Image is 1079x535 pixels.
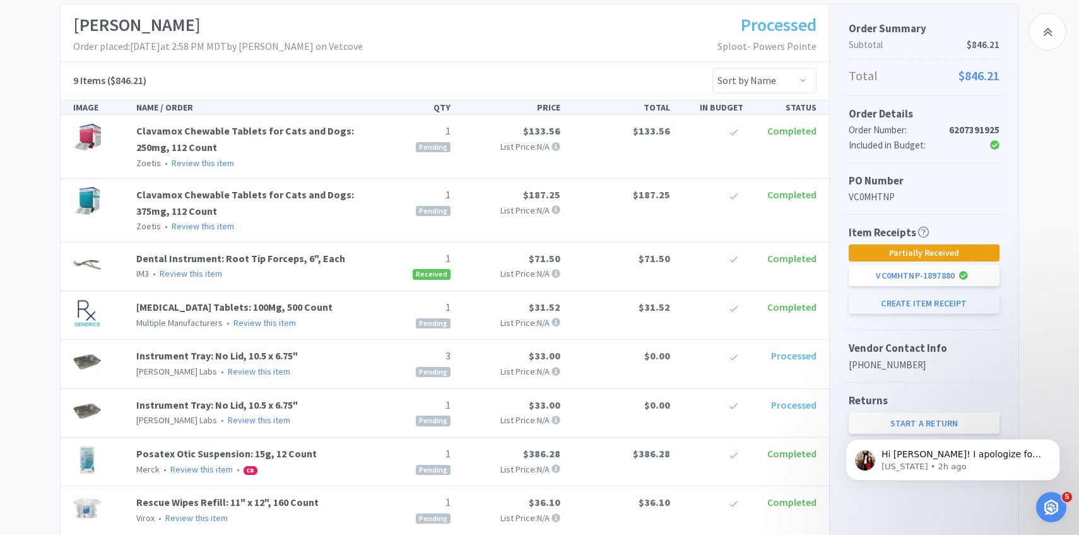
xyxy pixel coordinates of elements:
[73,11,363,39] h1: [PERSON_NAME]
[644,399,670,411] span: $0.00
[827,412,1079,501] iframe: Intercom notifications message
[849,123,949,138] div: Order Number:
[523,124,560,137] span: $133.56
[849,66,999,86] p: Total
[529,252,560,265] span: $71.50
[529,301,560,313] span: $31.52
[387,251,451,267] p: 1
[136,496,319,508] a: Rescue Wipes Refill: 11" x 12", 160 Count
[233,317,296,328] a: Review this item
[162,464,168,475] span: •
[387,123,451,140] p: 1
[413,270,450,279] span: Received
[136,268,149,279] span: IM3
[416,368,450,376] span: Pending
[639,301,670,313] span: $31.52
[461,364,560,378] p: List Price: N/A
[172,157,234,169] a: Review this item
[461,267,560,280] p: List Price: N/A
[163,157,170,169] span: •
[387,397,451,414] p: 1
[849,105,999,123] h5: Order Details
[387,446,451,462] p: 1
[165,512,228,524] a: Review this item
[633,188,670,201] span: $187.25
[1036,492,1066,522] iframe: Intercom live chat
[136,157,161,169] span: Zoetis
[529,496,560,508] span: $36.10
[136,399,298,411] a: Instrument Tray: No Lid, 10.5 x 6.75"
[172,220,234,232] a: Review this item
[767,188,817,201] span: Completed
[849,340,999,357] h5: Vendor Contact Info
[849,37,999,52] p: Subtotal
[633,124,670,137] span: $133.56
[771,399,817,411] span: Processed
[225,317,232,328] span: •
[461,413,560,427] p: List Price: N/A
[767,301,817,313] span: Completed
[235,464,242,475] span: •
[849,265,999,286] a: VC0MHTNP-1897880
[849,224,929,241] h5: Item Receipts
[849,20,999,37] h5: Order Summary
[73,123,101,151] img: 6bfc34df1d7f42ef92bc53ba9ab6a7fc_454208.jpeg
[949,124,999,136] strong: 6207391925
[136,414,217,426] span: [PERSON_NAME] Labs
[523,188,560,201] span: $187.25
[529,399,560,411] span: $33.00
[461,462,560,476] p: List Price: N/A
[387,348,451,364] p: 3
[461,316,560,330] p: List Price: N/A
[136,366,217,377] span: [PERSON_NAME] Labs
[416,319,450,328] span: Pending
[73,73,146,89] h5: ($846.21)
[876,265,955,286] div: VC0MHTNP - 1897880
[849,172,999,189] h5: PO Number
[73,187,101,215] img: ef28a095c8c64fdd8b1df0082e305ff7_456585.jpeg
[73,397,101,425] img: 80b4b2e1edfe4668ba7cb8e7b65a9854_78576.jpeg
[767,252,817,265] span: Completed
[170,464,233,475] a: Review this item
[160,268,222,279] a: Review this item
[136,447,317,460] a: Posatex Otic Suspension: 15g, 12 Count
[523,447,560,460] span: $386.28
[741,13,817,36] span: Processed
[416,207,450,215] span: Pending
[767,124,817,137] span: Completed
[675,100,748,114] div: IN BUDGET
[73,251,101,279] img: e6e2f281113647dea32f27a9000542a6_71764.jpeg
[136,124,354,153] a: Clavamox Chewable Tablets for Cats and Dogs: 250mg, 112 Count
[163,220,170,232] span: •
[639,252,670,265] span: $71.50
[1062,492,1072,502] span: 5
[849,358,999,373] p: [PHONE_NUMBER]
[416,514,450,523] span: Pending
[136,512,155,524] span: Virox
[565,100,675,114] div: TOTAL
[644,349,670,362] span: $0.00
[387,187,451,203] p: 1
[55,37,215,109] span: Hi [PERSON_NAME]! I apologize for the delay! Yes, if you refresh your page you should now be able...
[136,252,345,265] a: Dental Instrument: Root Tip Forceps, 6", Each
[387,495,451,511] p: 1
[456,100,565,114] div: PRICE
[461,140,560,153] p: List Price: N/A
[73,39,363,55] p: Order placed: [DATE] at 2:58 PM MDT by [PERSON_NAME] on Vetcove
[156,512,163,524] span: •
[136,317,223,328] span: Multiple Manufacturers
[73,495,101,522] img: faac81f31e7f44d58a8320acafa37244_386049.jpeg
[382,100,456,114] div: QTY
[131,100,382,114] div: NAME / ORDER
[136,220,161,232] span: Zoetis
[136,349,298,362] a: Instrument Tray: No Lid, 10.5 x 6.75"
[136,188,354,217] a: Clavamox Chewable Tablets for Cats and Dogs: 375mg, 112 Count
[461,511,560,525] p: List Price: N/A
[748,100,822,114] div: STATUS
[73,446,101,474] img: 1f9c1b6b4f78429f8757b959473a5d00_492310.jpeg
[849,392,999,409] h5: Returns
[73,74,105,87] span: 9 Items
[958,66,999,86] span: $846.21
